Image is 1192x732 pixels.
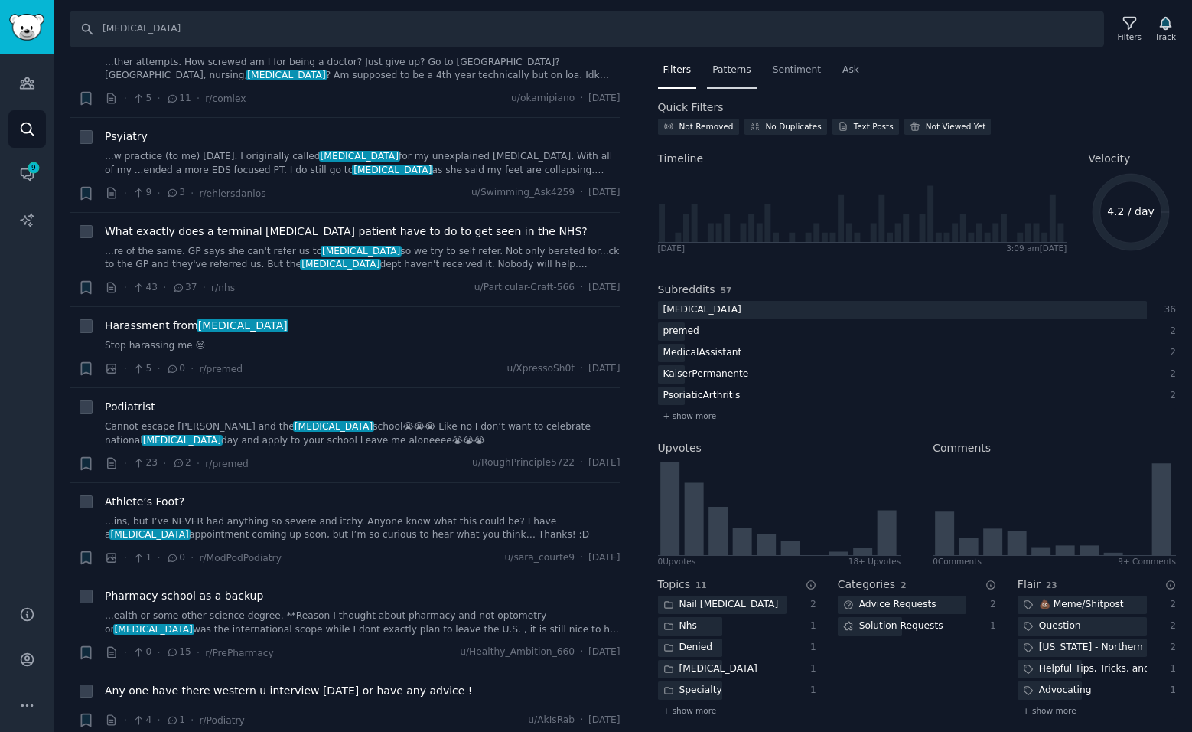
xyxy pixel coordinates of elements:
[658,639,718,658] div: Denied
[848,556,901,567] div: 18+ Upvotes
[157,645,160,661] span: ·
[663,410,717,421] span: + show more
[528,714,575,727] span: u/AkIsRab
[197,645,200,661] span: ·
[105,129,148,145] a: Psyiatry
[132,645,151,659] span: 0
[1163,684,1177,698] div: 1
[580,362,583,376] span: ·
[580,714,583,727] span: ·
[901,580,906,590] span: 2
[663,705,717,716] span: + show more
[803,598,816,612] div: 2
[199,188,265,199] span: r/ehlersdanlos
[166,92,191,106] span: 11
[580,551,583,565] span: ·
[132,551,151,565] span: 1
[172,281,197,295] span: 37
[588,456,620,470] span: [DATE]
[658,243,686,253] div: [DATE]
[203,279,206,296] span: ·
[712,64,751,77] span: Patterns
[105,318,288,334] a: Harassment from[MEDICAL_DATA]
[803,684,816,698] div: 1
[1023,705,1076,716] span: + show more
[124,645,127,661] span: ·
[842,64,859,77] span: Ask
[474,281,575,295] span: u/Particular-Craft-566
[124,456,127,472] span: ·
[588,362,620,376] span: [DATE]
[658,365,754,384] div: KaiserPermanente
[658,440,702,456] h2: Upvotes
[199,715,244,726] span: r/Podiatry
[191,550,194,566] span: ·
[105,683,472,699] span: Any one have there western u interview [DATE] or have any advice !
[1088,151,1130,167] span: Velocity
[8,155,46,193] a: 9
[132,281,158,295] span: 43
[105,588,263,604] a: Pharmacy school as a backup
[105,399,155,415] a: Podiatrist
[658,344,747,363] div: MedicalAssistant
[580,186,583,200] span: ·
[1018,617,1086,636] div: Question
[1118,556,1176,567] div: 9+ Comments
[1046,580,1057,590] span: 23
[773,64,821,77] span: Sentiment
[1163,346,1177,360] div: 2
[157,550,160,566] span: ·
[838,617,949,636] div: Solution Requests
[9,14,44,41] img: GummySearch logo
[658,322,705,341] div: premed
[191,185,194,201] span: ·
[588,645,620,659] span: [DATE]
[105,150,620,177] a: ...w practice (to me) [DATE]. I originally called[MEDICAL_DATA]for my unexplained [MEDICAL_DATA]....
[105,245,620,272] a: ...re of the same. GP says she can't refer us to[MEDICAL_DATA]so we try to self refer. Not only b...
[580,92,583,106] span: ·
[1006,243,1067,253] div: 3:09 am [DATE]
[124,361,127,377] span: ·
[658,681,728,701] div: Specialty
[1163,368,1177,381] div: 2
[105,609,620,636] a: ...ealth or some other science degree. **Reason I thought about pharmacy and not optometry or[MED...
[166,645,191,659] span: 15
[352,165,433,175] span: [MEDICAL_DATA]
[982,619,996,633] div: 1
[506,362,575,376] span: u/XpressoSh0t
[132,92,151,106] span: 5
[658,556,696,567] div: 0 Upvote s
[163,456,166,472] span: ·
[1018,681,1097,701] div: Advocating
[105,224,588,240] a: What exactly does a terminal [MEDICAL_DATA] patient have to do to get seen in the NHS?
[199,553,281,564] span: r/ModPodPodiatry
[142,435,223,446] span: [MEDICAL_DATA]
[658,617,702,636] div: Nhs
[105,339,620,353] a: Stop harassing me 😔
[205,93,246,104] span: r/comlex
[1163,389,1177,403] div: 2
[580,281,583,295] span: ·
[166,714,185,727] span: 1
[1163,598,1177,612] div: 2
[460,645,575,659] span: u/Healthy_Ambition_660
[124,90,127,106] span: ·
[588,186,620,200] span: [DATE]
[1018,639,1147,658] div: [US_STATE] - Northern
[588,714,620,727] span: [DATE]
[580,645,583,659] span: ·
[132,456,158,470] span: 23
[679,121,734,132] div: Not Removed
[588,551,620,565] span: [DATE]
[321,246,402,257] span: [MEDICAL_DATA]
[1163,641,1177,655] div: 2
[580,456,583,470] span: ·
[663,64,692,77] span: Filters
[319,151,400,162] span: [MEDICAL_DATA]
[293,421,374,432] span: [MEDICAL_DATA]
[658,151,704,167] span: Timeline
[105,56,620,83] a: ...ther attempts. How screwed am I for being a doctor? Just give up? Go to [GEOGRAPHIC_DATA]? [GE...
[511,92,575,106] span: u/okamipiano
[205,648,274,658] span: r/PrePharmacy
